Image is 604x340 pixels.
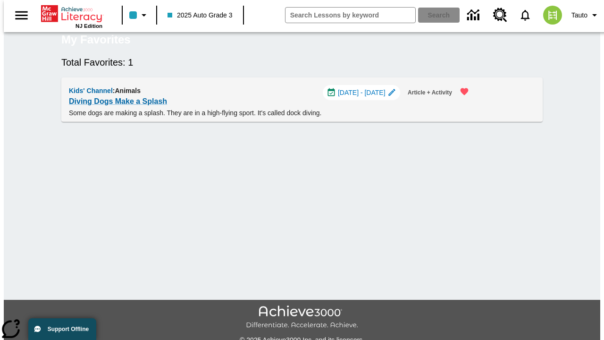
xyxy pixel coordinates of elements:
button: Open side menu [8,1,35,29]
span: Article + Activity [408,88,452,98]
a: Resource Center, Will open in new tab [487,2,513,28]
span: Tauto [571,10,587,20]
div: Home [41,3,102,29]
span: 2025 Auto Grade 3 [168,10,233,20]
a: Data Center [461,2,487,28]
input: search field [285,8,415,23]
img: avatar image [543,6,562,25]
span: NJ Edition [75,23,102,29]
h6: Total Favorites: 1 [61,55,543,70]
p: Some dogs are making a splash. They are in a high-flying sport. It's called dock diving. [69,108,475,118]
button: Select a new avatar [537,3,568,27]
a: Notifications [513,3,537,27]
span: : Animals [113,87,141,94]
div: Sep 11 - Sep 11 Choose Dates [323,85,400,100]
img: Achieve3000 Differentiate Accelerate Achieve [246,306,358,330]
button: Support Offline [28,318,96,340]
h5: My Favorites [61,32,131,47]
span: [DATE] - [DATE] [338,88,386,98]
button: Remove from Favorites [454,81,475,102]
button: Article + Activity [404,85,456,101]
button: Class color is light blue. Change class color [126,7,153,24]
span: Kids' Channel [69,87,113,94]
a: Diving Dogs Make a Splash [69,95,167,108]
span: Support Offline [48,326,89,332]
a: Home [41,4,102,23]
button: Profile/Settings [568,7,604,24]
